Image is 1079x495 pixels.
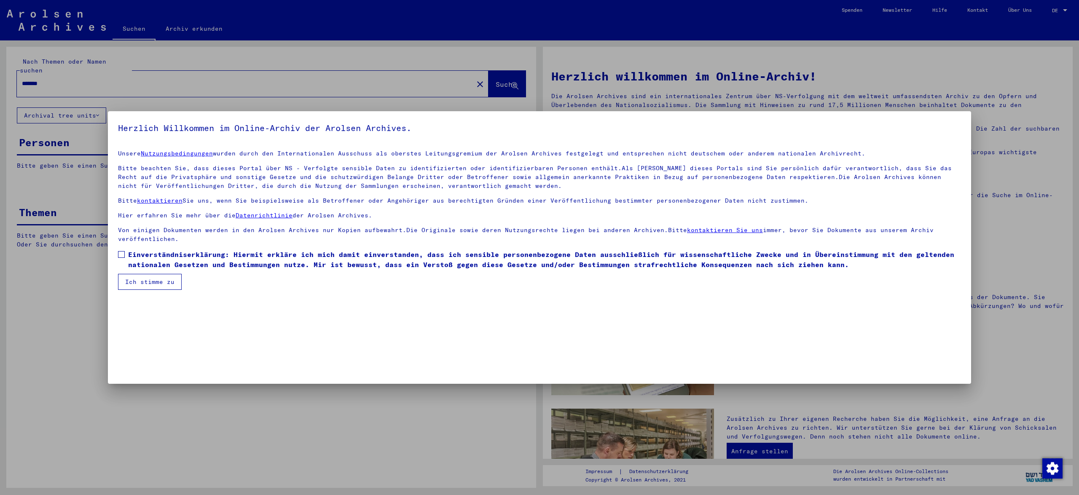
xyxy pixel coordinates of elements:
img: Zustimmung ändern [1042,458,1063,479]
p: Bitte Sie uns, wenn Sie beispielsweise als Betroffener oder Angehöriger aus berechtigten Gründen ... [118,196,961,205]
span: Einverständniserklärung: Hiermit erkläre ich mich damit einverstanden, dass ich sensible personen... [128,249,961,270]
p: Von einigen Dokumenten werden in den Arolsen Archives nur Kopien aufbewahrt.Die Originale sowie d... [118,226,961,243]
a: Datenrichtlinie [236,211,293,219]
a: kontaktieren [137,197,183,204]
a: kontaktieren Sie uns [687,226,763,234]
h5: Herzlich Willkommen im Online-Archiv der Arolsen Archives. [118,121,961,135]
p: Unsere wurden durch den Internationalen Ausschuss als oberstes Leitungsgremium der Arolsen Archiv... [118,149,961,158]
button: Ich stimme zu [118,274,182,290]
p: Bitte beachten Sie, dass dieses Portal über NS - Verfolgte sensible Daten zu identifizierten oder... [118,164,961,190]
a: Nutzungsbedingungen [141,150,213,157]
p: Hier erfahren Sie mehr über die der Arolsen Archives. [118,211,961,220]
